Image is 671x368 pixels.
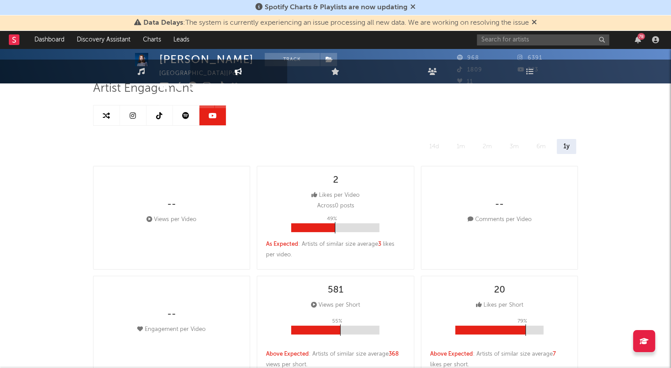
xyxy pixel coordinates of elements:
p: 79 % [517,316,527,327]
span: : The system is currently experiencing an issue processing all new data. We are working on resolv... [143,19,529,26]
span: Dismiss [532,19,537,26]
div: 6m [530,139,552,154]
span: 968 [457,55,479,61]
div: Comments per Video [468,214,532,225]
button: 78 [635,36,641,43]
div: [PERSON_NAME] [159,53,254,66]
div: Views per Short [311,300,360,311]
button: Track [265,53,320,66]
div: -- [167,199,176,210]
div: 78 [637,33,645,40]
a: Leads [167,31,195,49]
span: Above Expected [266,351,309,357]
p: 49 % [326,214,337,224]
span: 368 [389,351,399,357]
p: Across 0 posts [317,201,354,211]
div: Views per Video [146,214,196,225]
div: 20 [494,285,505,296]
div: 581 [328,285,343,296]
div: 1m [450,139,472,154]
button: Edit [244,82,259,93]
div: -- [495,199,504,210]
div: 14d [423,139,446,154]
span: 6391 [517,55,542,61]
span: Above Expected [430,351,473,357]
p: 55 % [332,316,342,327]
div: -- [167,309,176,320]
div: 3m [503,139,525,154]
div: : Artists of similar size average likes per video . [266,239,405,260]
input: Search for artists [477,34,609,45]
a: Discovery Assistant [71,31,137,49]
div: 1y [557,139,576,154]
div: 2m [476,139,499,154]
span: 3 [378,241,381,247]
span: Data Delays [143,19,183,26]
div: Likes per Short [476,300,523,311]
span: Spotify Charts & Playlists are now updating [265,4,408,11]
span: 7 [553,351,556,357]
span: Artist Engagement [93,83,193,94]
a: Dashboard [28,31,71,49]
a: Charts [137,31,167,49]
span: Dismiss [410,4,416,11]
div: Engagement per Video [137,324,206,335]
div: 2 [333,175,338,186]
span: As Expected [266,241,298,247]
div: Likes per Video [311,190,360,201]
